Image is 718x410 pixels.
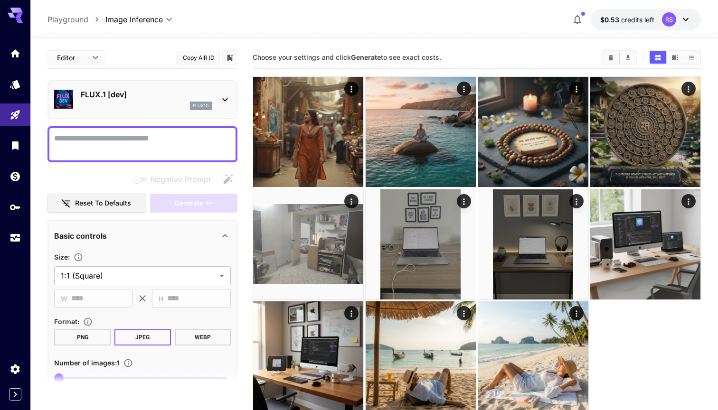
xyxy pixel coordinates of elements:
[70,252,87,262] button: Adjust the dimensions of the generated image by specifying its width and height in pixels, or sel...
[61,270,216,281] span: 1:1 (Square)
[54,85,231,114] div: FLUX.1 [dev]flux1d
[9,388,21,401] button: Expand sidebar
[683,51,700,64] button: Show media in list view
[54,224,231,247] div: Basic controls
[366,77,476,187] img: 9k=
[591,9,701,30] button: $0.52952RS
[159,293,163,304] span: H
[590,189,700,299] img: 2Q==
[54,317,79,326] span: Format :
[569,194,583,208] div: Actions
[54,329,111,345] button: PNG
[9,363,21,375] div: Settings
[600,15,654,25] div: $0.52952
[600,16,621,24] span: $0.53
[621,16,654,24] span: credits left
[650,51,666,64] button: Show media in grid view
[9,140,21,151] div: Library
[456,306,471,320] div: Actions
[9,170,21,182] div: Wallet
[662,12,676,27] div: RS
[590,77,700,187] img: 9k=
[177,51,220,65] button: Copy AIR ID
[649,50,701,65] div: Show media in grid viewShow media in video viewShow media in list view
[47,194,146,213] button: Reset to defaults
[175,329,231,345] button: WEBP
[47,14,105,25] nav: breadcrumb
[569,306,583,320] div: Actions
[456,194,471,208] div: Actions
[79,317,96,326] button: Choose the file format for the output image.
[366,189,476,299] img: 9k=
[54,359,120,367] span: Number of images : 1
[253,53,441,61] span: Choose your settings and click to see exact costs.
[54,230,107,242] p: Basic controls
[61,293,67,304] span: W
[681,82,696,96] div: Actions
[456,82,471,96] div: Actions
[9,109,21,121] div: Playground
[478,77,588,187] img: 2Q==
[9,47,21,59] div: Home
[47,14,88,25] a: Playground
[253,189,363,299] img: Z
[9,78,21,90] div: Models
[120,358,137,368] button: Specify how many images to generate in a single request. Each image generation will be charged se...
[620,51,636,64] button: Download All
[114,329,171,345] button: JPEG
[667,51,683,64] button: Show media in video view
[681,194,696,208] div: Actions
[253,77,363,187] img: 9k=
[602,50,637,65] div: Clear AllDownload All
[569,82,583,96] div: Actions
[603,51,619,64] button: Clear All
[344,194,359,208] div: Actions
[57,53,86,63] span: Editor
[344,82,359,96] div: Actions
[351,53,381,61] b: Generate
[81,89,212,100] p: FLUX.1 [dev]
[193,102,209,109] p: flux1d
[478,189,588,299] img: 2Q==
[344,306,359,320] div: Actions
[151,174,211,185] span: Negative Prompt
[54,253,70,261] span: Size :
[226,52,234,63] button: Add to library
[9,201,21,213] div: API Keys
[105,14,163,25] span: Image Inference
[9,232,21,244] div: Usage
[132,173,218,185] span: Negative prompts are not compatible with the selected model.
